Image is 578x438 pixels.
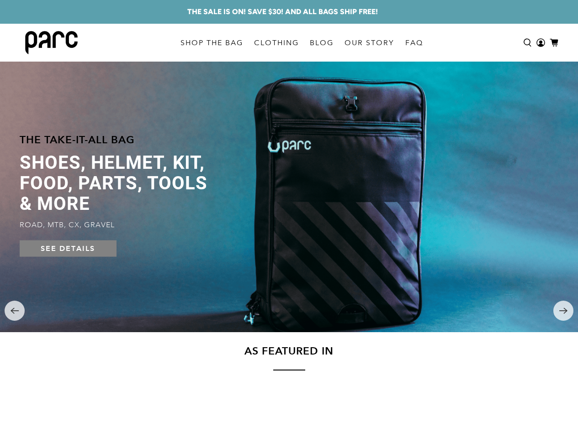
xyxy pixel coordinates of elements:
[91,404,163,431] a: Outside magazine logo linked to Parc cycling gear bag review on Outside magazine website.
[244,343,334,359] h4: As featured in
[20,240,117,256] a: SEE DETAILS
[187,6,378,17] a: THE SALE IS ON! SAVE $30! AND ALL BAGS SHIP FREE!
[339,30,400,56] a: OUR STORY
[25,31,78,54] img: parc bag logo
[249,30,304,56] a: CLOTHING
[20,152,219,214] span: SHOES, HELMET, KIT, FOOD, PARTS, TOOLS & MORE
[287,308,292,313] li: Page dot 2
[5,301,25,321] button: Previous
[275,308,280,313] li: Page dot 1
[20,132,219,148] h4: The take-it-all bag
[304,30,339,56] a: BLOG
[175,30,249,56] a: SHOP THE BAG
[175,24,429,62] nav: main navigation
[20,220,219,229] p: ROAD, MTB, CX, GRAVEL
[172,404,244,431] a: Velo cycling website logo linked to Parc cycling gear bag review on Velo magazine website.
[553,301,573,321] button: Next
[415,410,487,425] a: Bike Rumor website logo linked to Parc cycling gear bag article feature
[400,30,429,56] a: FAQ
[253,404,325,431] a: CyclingTips logo linked to Parc cycling gear bag review on Cyclingtips magazine website.
[299,308,303,313] li: Page dot 3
